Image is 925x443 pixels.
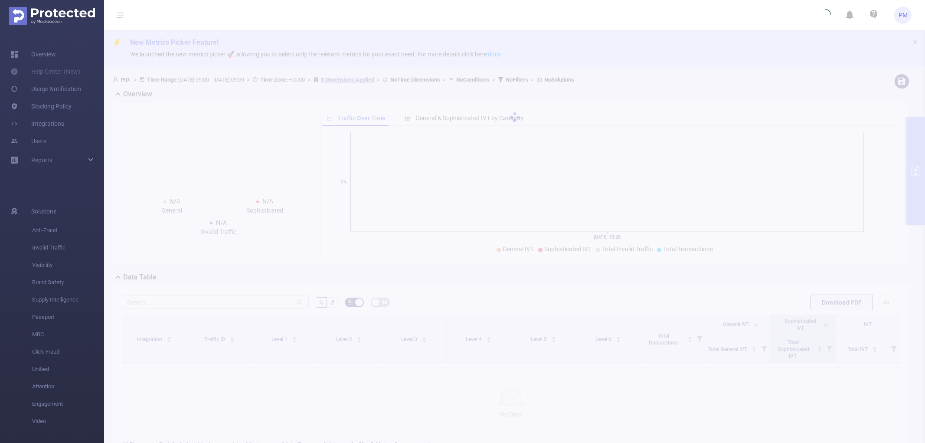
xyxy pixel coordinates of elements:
[32,413,104,430] span: Video
[31,203,56,220] span: Solutions
[32,361,104,378] span: Unified
[820,9,831,21] i: icon: loading
[32,222,104,239] span: Anti-Fraud
[9,7,95,25] img: Protected Media
[10,132,46,150] a: Users
[10,115,64,132] a: Integrations
[31,157,52,164] span: Reports
[899,7,908,24] span: PM
[32,291,104,308] span: Supply Intelligence
[32,308,104,326] span: Passport
[10,80,81,98] a: Usage Notification
[10,98,72,115] a: Blocking Policy
[10,46,56,63] a: Overview
[32,326,104,343] span: MRC
[31,151,52,169] a: Reports
[32,274,104,291] span: Brand Safety
[32,256,104,274] span: Visibility
[32,378,104,395] span: Attention
[32,343,104,361] span: Click Fraud
[32,239,104,256] span: Invalid Traffic
[32,395,104,413] span: Engagement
